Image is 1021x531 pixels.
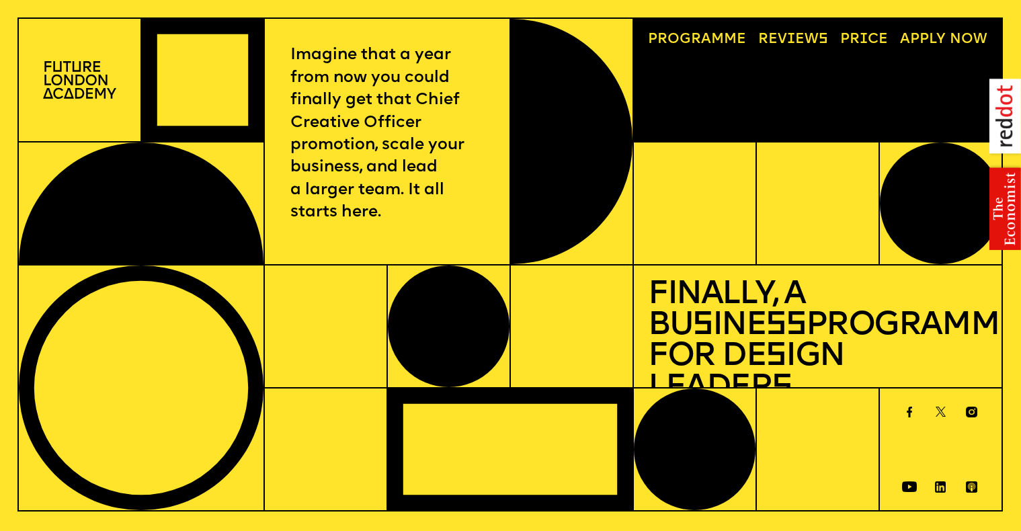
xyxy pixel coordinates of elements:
[766,341,786,373] span: s
[641,26,753,54] a: Programme
[900,32,910,46] span: A
[772,372,792,405] span: s
[893,26,994,54] a: Apply now
[833,26,895,54] a: Price
[751,26,835,54] a: Reviews
[290,44,484,224] p: Imagine that a year from now you could finally get that Chief Creative Officer promotion, scale y...
[766,310,805,342] span: ss
[648,280,987,404] h1: Finally, a Bu ine Programme for De ign Leader
[692,310,712,342] span: s
[701,32,711,46] span: a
